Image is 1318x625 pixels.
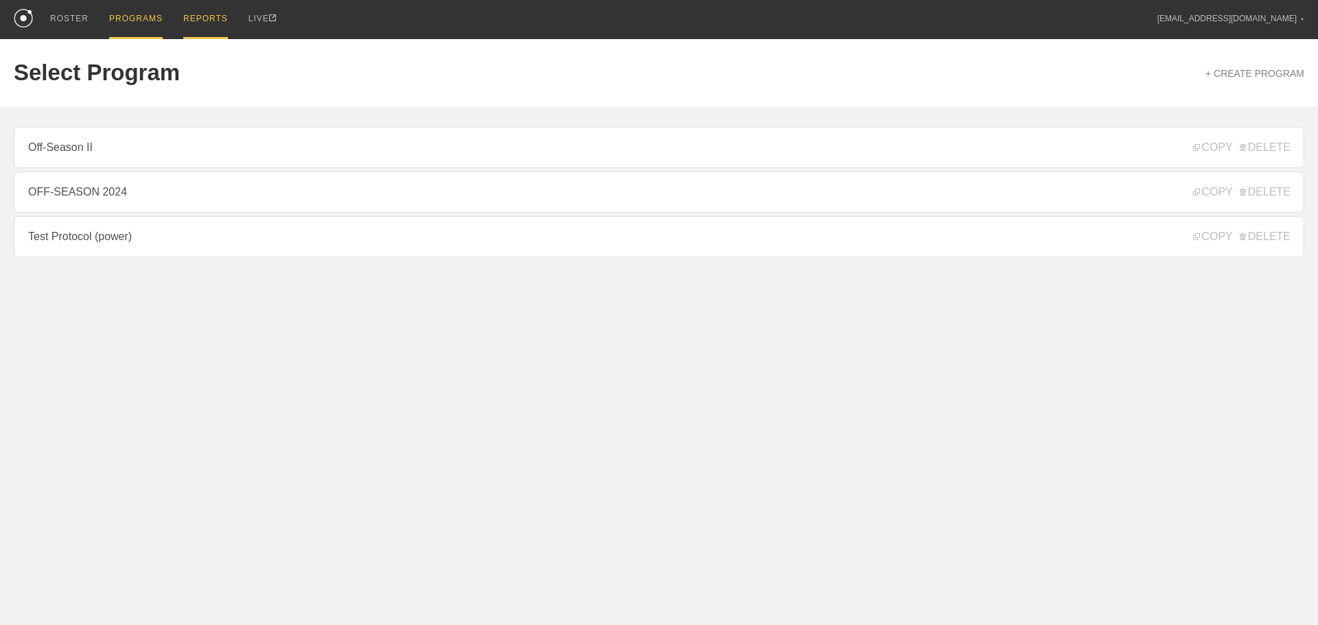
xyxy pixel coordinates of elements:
a: Off-Season II [14,127,1304,168]
iframe: Chat Widget [1071,466,1318,625]
span: DELETE [1240,186,1291,198]
a: + CREATE PROGRAM [1205,68,1304,79]
a: Test Protocol (power) [14,216,1304,257]
span: COPY [1193,186,1232,198]
span: COPY [1193,231,1232,243]
div: ▼ [1300,15,1304,23]
span: COPY [1193,141,1232,154]
span: DELETE [1240,231,1291,243]
a: OFF-SEASON 2024 [14,172,1304,213]
span: DELETE [1240,141,1291,154]
img: logo [14,9,33,27]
